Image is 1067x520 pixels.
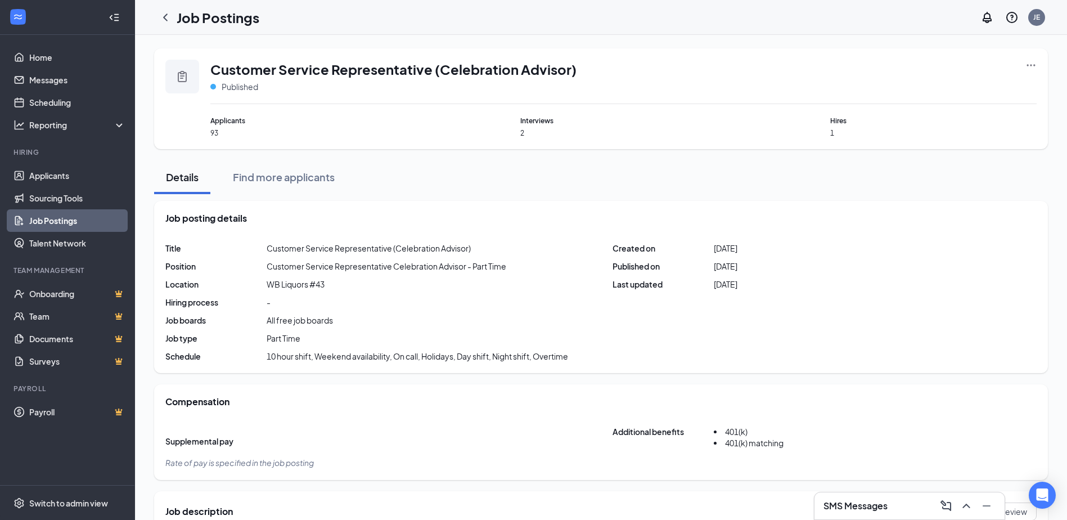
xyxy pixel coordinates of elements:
span: Created on [613,243,714,254]
span: Part Time [267,333,300,344]
span: Interviews [520,115,727,126]
a: DocumentsCrown [29,328,125,350]
svg: ChevronUp [960,499,973,513]
span: Customer Service Representative (Celebration Advisor) [210,60,577,79]
a: OnboardingCrown [29,283,125,305]
div: JE [1033,12,1040,22]
svg: WorkstreamLogo [12,11,24,23]
div: Hiring [13,147,123,157]
a: Scheduling [29,91,125,114]
svg: QuestionInfo [1005,11,1019,24]
a: Talent Network [29,232,125,254]
div: Open Intercom Messenger [1029,482,1056,509]
svg: Clipboard [175,70,189,83]
button: Minimize [978,497,996,515]
div: Find more applicants [233,170,335,184]
span: Job type [165,333,267,344]
span: Rate of pay is specified in the job posting [165,458,314,468]
span: Last updated [613,279,714,290]
span: All free job boards [267,315,333,326]
div: Details [165,170,199,184]
div: Team Management [13,266,123,275]
span: Additional benefits [613,426,714,456]
span: Schedule [165,351,267,362]
span: Published [222,81,258,92]
span: 401(k) [725,427,748,437]
span: Applicants [210,115,417,126]
a: PayrollCrown [29,401,125,423]
h1: Job Postings [177,8,259,27]
span: [DATE] [714,243,737,254]
span: Title [165,243,267,254]
svg: Settings [13,497,25,509]
svg: ComposeMessage [939,499,953,513]
span: [DATE] [714,261,737,272]
span: Published on [613,261,714,272]
div: Payroll [13,384,123,393]
svg: ChevronLeft [159,11,172,24]
span: 2 [520,128,727,138]
svg: Minimize [980,499,993,513]
a: TeamCrown [29,305,125,328]
svg: Analysis [13,119,25,131]
a: Home [29,46,125,69]
span: 401(k) matching [725,438,784,448]
span: Location [165,279,267,290]
button: ComposeMessage [937,497,955,515]
span: Position [165,261,267,272]
span: Job boards [165,315,267,326]
a: Job Postings [29,209,125,232]
svg: Ellipses [1025,60,1037,71]
a: Messages [29,69,125,91]
span: Job posting details [165,212,247,225]
span: Hiring process [165,297,267,308]
button: ChevronUp [957,497,975,515]
span: 10 hour shift, Weekend availability, On call, Holidays, Day shift, Night shift, Overtime [267,351,568,362]
a: Sourcing Tools [29,187,125,209]
svg: Collapse [109,12,120,23]
span: - [267,297,271,308]
span: WB Liquors #43 [267,279,325,290]
span: Customer Service Representative Celebration Advisor - Part Time [267,261,506,272]
span: [DATE] [714,279,737,290]
div: Reporting [29,119,126,131]
span: 93 [210,128,417,138]
span: Job description [165,505,233,518]
a: Applicants [29,164,125,187]
h3: SMS Messages [823,500,888,512]
span: Supplemental pay [165,436,267,447]
div: Switch to admin view [29,497,108,509]
svg: Notifications [980,11,994,24]
a: SurveysCrown [29,350,125,373]
span: Customer Service Representative (Celebration Advisor) [267,243,471,254]
span: Compensation [165,396,229,408]
span: Preview [997,506,1027,517]
span: 1 [830,128,1037,138]
span: Hires [830,115,1037,126]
